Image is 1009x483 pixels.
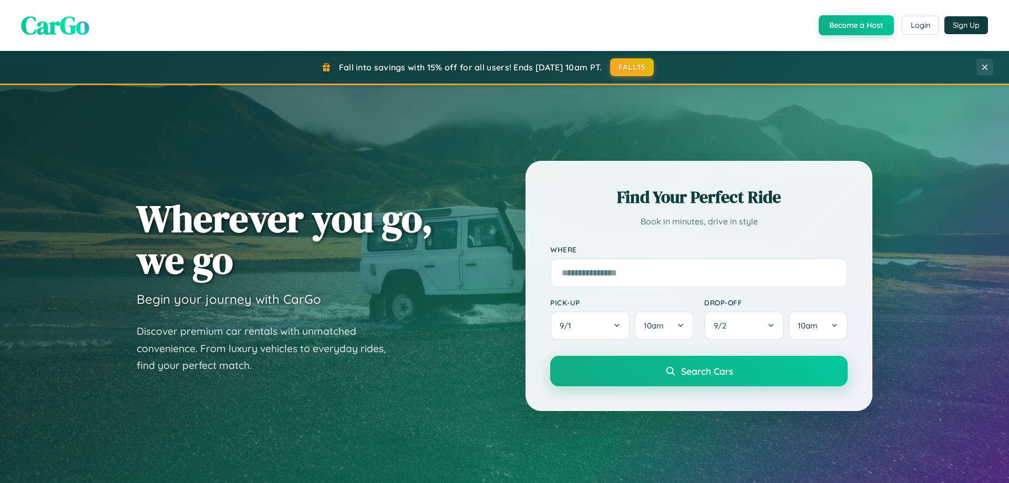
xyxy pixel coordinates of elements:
[137,323,399,374] p: Discover premium car rentals with unmatched convenience. From luxury vehicles to everyday rides, ...
[944,16,988,34] button: Sign Up
[714,321,732,331] span: 9 / 2
[550,186,848,209] h2: Find Your Perfect Ride
[550,245,848,254] label: Where
[560,321,576,331] span: 9 / 1
[550,356,848,386] button: Search Cars
[704,298,848,307] label: Drop-off
[902,16,939,35] button: Login
[610,58,654,76] button: FALL15
[644,321,664,331] span: 10am
[819,15,894,35] button: Become a Host
[137,291,321,307] h3: Begin your journey with CarGo
[681,365,733,377] span: Search Cars
[550,311,630,340] button: 9/1
[21,8,89,43] span: CarGo
[550,214,848,229] p: Book in minutes, drive in style
[634,311,694,340] button: 10am
[704,311,784,340] button: 9/2
[550,298,694,307] label: Pick-up
[788,311,848,340] button: 10am
[339,62,602,73] span: Fall into savings with 15% off for all users! Ends [DATE] 10am PT.
[798,321,818,331] span: 10am
[137,198,433,281] h1: Wherever you go, we go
